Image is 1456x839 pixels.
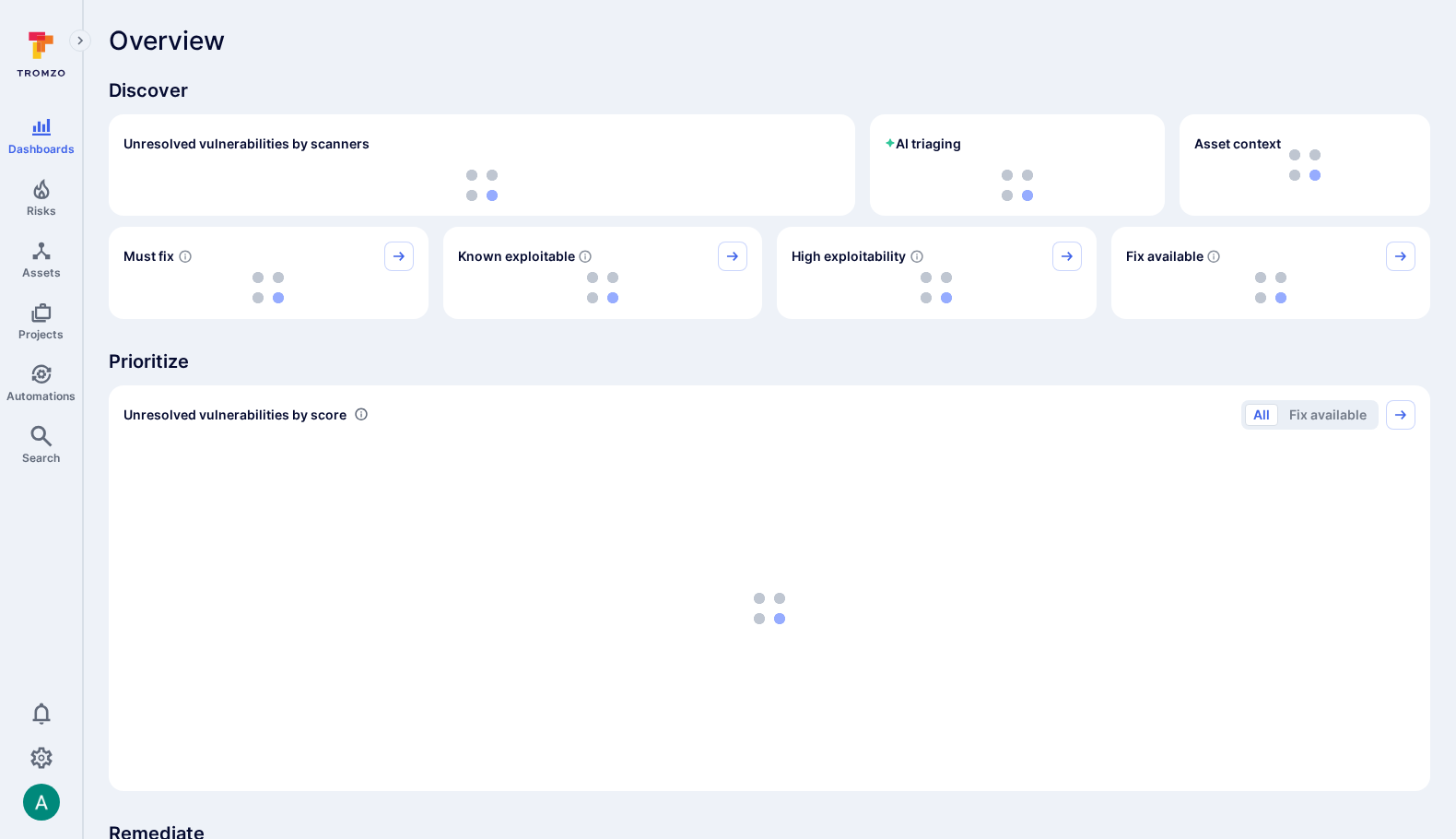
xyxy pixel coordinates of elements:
img: Loading... [587,272,618,303]
span: Fix available [1126,247,1204,266]
div: loading spinner [885,170,1150,201]
div: loading spinner [123,271,414,304]
div: Known exploitable [443,227,763,319]
div: loading spinner [1126,271,1416,304]
svg: Confirmed exploitable by KEV [578,249,593,264]
button: Expand navigation menu [69,30,91,52]
div: Fix available [1111,227,1431,319]
button: Fix available [1281,404,1375,426]
img: Loading... [1255,272,1286,303]
img: Loading... [754,593,785,624]
img: Loading... [921,272,952,303]
svg: EPSS score ≥ 0.7 [910,249,924,264]
span: Projects [18,327,64,341]
span: Automations [6,389,76,403]
div: Must fix [109,227,429,319]
span: Assets [22,266,61,279]
img: Loading... [466,170,498,201]
span: High exploitability [792,247,906,266]
span: Prioritize [109,349,1430,374]
h2: Unresolved vulnerabilities by scanners [123,135,370,153]
span: Unresolved vulnerabilities by score [123,406,346,424]
span: Known exploitable [458,247,575,266]
svg: Risk score >=40 , missed SLA [178,249,193,264]
div: loading spinner [123,441,1415,776]
span: Discover [109,77,1430,103]
img: Loading... [252,272,284,303]
span: Must fix [123,247,174,266]
span: Dashboards [8,142,75,156]
div: loading spinner [792,271,1082,304]
div: Number of vulnerabilities in status 'Open' 'Triaged' and 'In process' grouped by score [354,405,369,424]
div: loading spinner [123,170,840,201]
div: High exploitability [777,227,1097,319]
span: Search [22,451,60,465]
button: All [1245,404,1278,426]
i: Expand navigation menu [74,33,87,49]
div: Arjan Dehar [23,784,60,821]
span: Asset context [1194,135,1281,153]
span: Risks [27,204,56,218]
div: loading spinner [458,271,748,304]
h2: AI triaging [885,135,961,153]
svg: Vulnerabilities with fix available [1206,249,1221,264]
img: Loading... [1002,170,1033,201]
span: Overview [109,26,225,55]
img: ACg8ocLSa5mPYBaXNx3eFu_EmspyJX0laNWN7cXOFirfQ7srZveEpg=s96-c [23,784,60,821]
